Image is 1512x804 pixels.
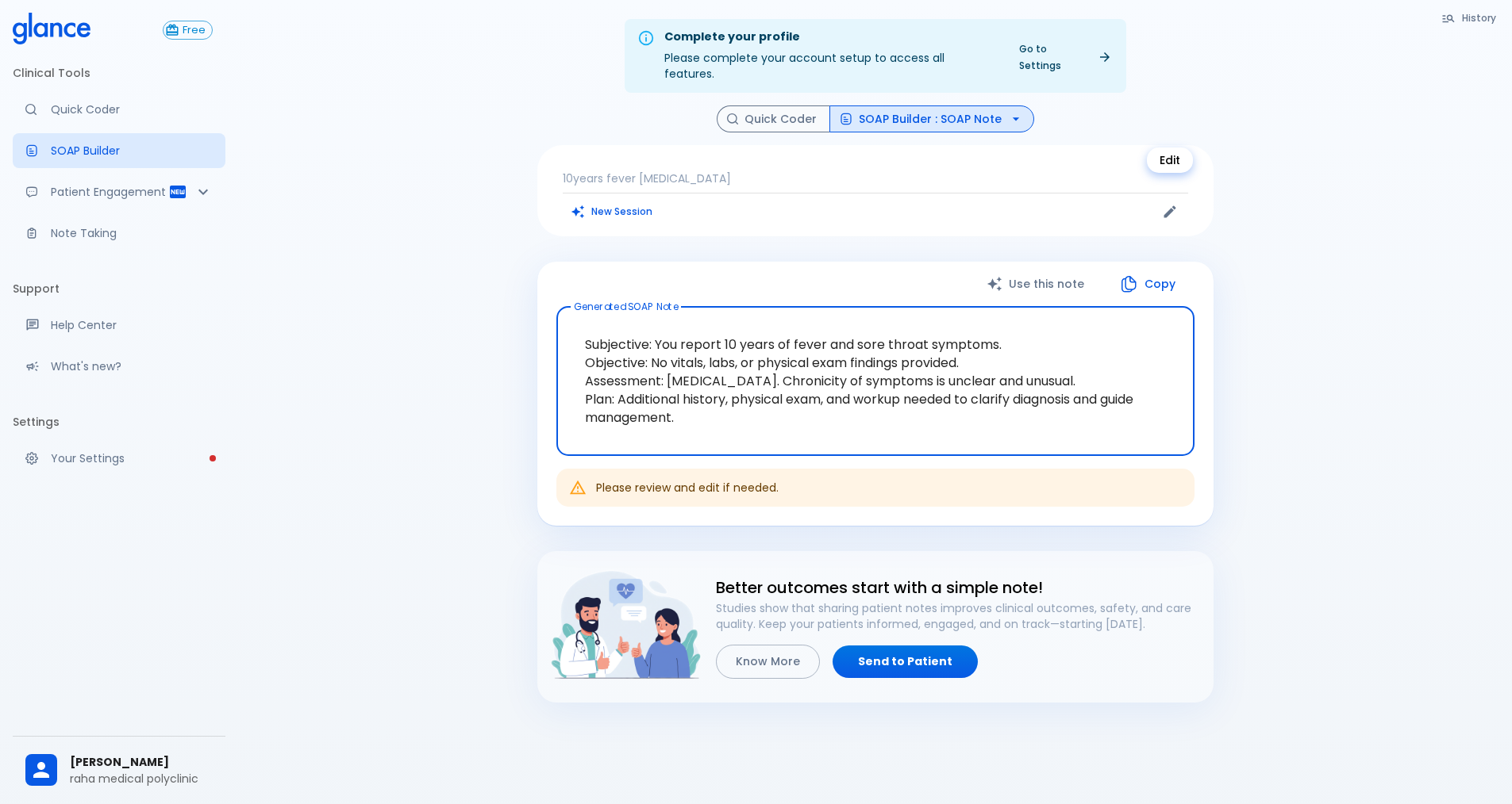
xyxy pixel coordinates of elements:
button: SOAP Builder : SOAP Note [829,105,1034,133]
button: Know More [716,645,820,679]
li: Settings [13,403,225,441]
div: Edit [1147,147,1193,173]
p: Patient Engagement [51,184,168,200]
button: Use this note [971,268,1103,301]
div: Patient Reports & Referrals [13,174,225,209]
button: History [1433,6,1506,29]
a: Advanced note-taking [13,216,225,251]
button: Edit [1158,200,1182,224]
h6: Better outcomes start with a simple note! [716,575,1201,600]
p: Quick Coder [51,101,213,117]
a: Go to Settings [1010,37,1120,77]
p: raha medical polyclinic [70,771,213,787]
textarea: Subjective: You report 10 years of fever and sore throat symptoms. Objective: No vitals, labs, or... [567,320,1183,442]
span: Free [176,25,212,36]
p: Note Taking [51,225,213,241]
a: Click to view or change your subscription [163,21,225,40]
div: Complete your profile [664,29,997,46]
button: Copy [1103,268,1195,301]
div: Recent updates and feature releases [13,349,225,384]
button: Quick Coder [717,105,830,133]
a: Moramiz: Find ICD10AM codes instantly [13,92,225,127]
li: Clinical Tools [13,54,225,92]
div: [PERSON_NAME]raha medical polyclinic [13,743,225,798]
span: [PERSON_NAME] [70,754,213,771]
p: Help Center [51,317,213,333]
p: Your Settings [51,450,213,466]
p: 10years fever [MEDICAL_DATA] [563,170,1188,186]
a: Please complete account setup [13,441,225,476]
p: Studies show that sharing patient notes improves clinical outcomes, safety, and care quality. Kee... [716,600,1201,632]
button: Clears all inputs and results. [563,200,662,223]
a: Get help from our support team [13,308,225,343]
p: SOAP Builder [51,143,213,159]
div: Please review and edit if needed. [596,473,779,502]
p: What's new? [51,358,213,374]
li: Support [13,270,225,308]
a: Send to Patient [833,645,978,678]
div: Please complete your account setup to access all features. [664,24,997,88]
img: doctor-and-patient-engagement-HyWS9NFy.png [550,564,703,687]
a: Docugen: Compose a clinical documentation in seconds [13,133,225,168]
button: Free [163,21,213,40]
